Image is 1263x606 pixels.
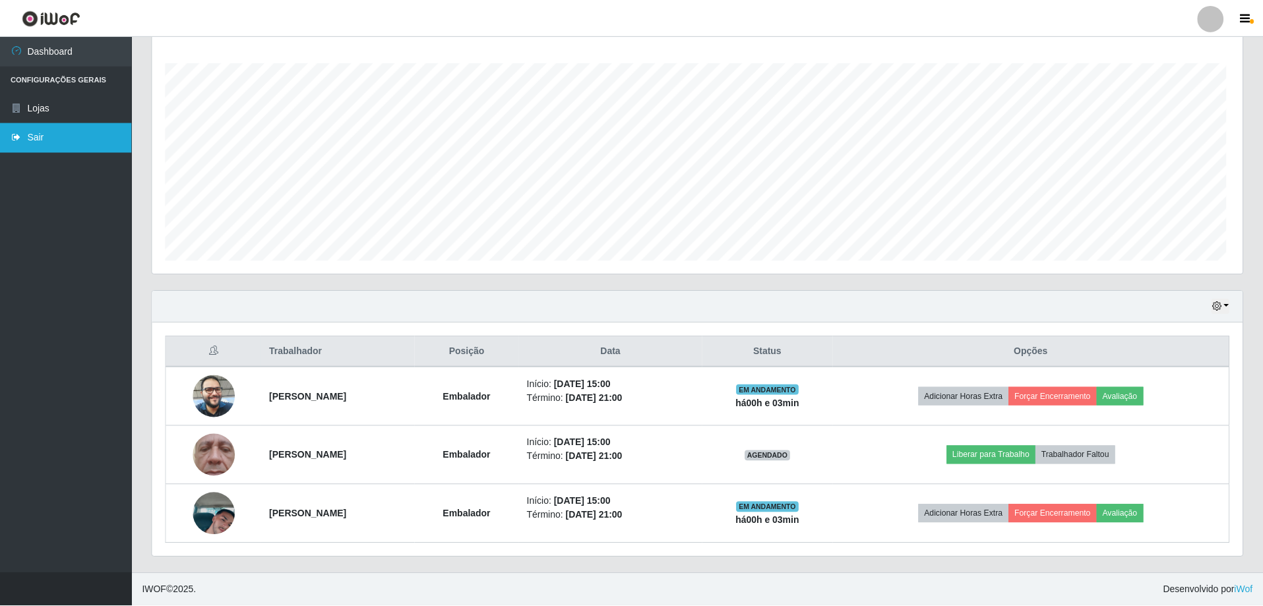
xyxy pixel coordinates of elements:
strong: há 00 h e 03 min [737,398,801,408]
button: Forçar Encerramento [1011,504,1099,523]
a: iWof [1237,584,1256,595]
time: [DATE] 21:00 [567,510,624,520]
time: [DATE] 15:00 [555,437,612,448]
strong: Embalador [444,450,491,460]
button: Adicionar Horas Extra [921,387,1011,406]
strong: Embalador [444,391,491,402]
img: 1755090695387.jpeg [193,368,235,424]
button: Liberar para Trabalho [949,446,1038,464]
span: Desenvolvido por [1166,583,1256,597]
button: Adicionar Horas Extra [921,504,1011,523]
img: 1747494723003.jpeg [193,408,235,502]
li: Início: [528,377,696,391]
li: Início: [528,436,696,450]
th: Opções [835,336,1233,367]
strong: [PERSON_NAME] [270,450,347,460]
span: IWOF [142,584,167,595]
li: Término: [528,391,696,405]
time: [DATE] 15:00 [555,496,612,506]
th: Trabalhador [262,336,416,367]
button: Trabalhador Faltou [1038,446,1118,464]
strong: Embalador [444,508,491,519]
img: CoreUI Logo [22,10,80,26]
button: Forçar Encerramento [1011,387,1099,406]
time: [DATE] 21:00 [567,451,624,462]
span: AGENDADO [747,450,793,461]
span: EM ANDAMENTO [738,384,801,395]
li: Término: [528,450,696,464]
th: Status [704,336,834,367]
strong: há 00 h e 03 min [737,515,801,526]
strong: [PERSON_NAME] [270,391,347,402]
span: © 2025 . [142,583,197,597]
li: Término: [528,508,696,522]
th: Data [520,336,704,367]
time: [DATE] 21:00 [567,392,624,403]
li: Início: [528,495,696,508]
img: 1747688912363.jpeg [193,476,235,551]
time: [DATE] 15:00 [555,379,612,389]
button: Avaliação [1099,504,1146,523]
th: Posição [416,336,520,367]
span: EM ANDAMENTO [738,502,801,512]
strong: [PERSON_NAME] [270,508,347,519]
button: Avaliação [1099,387,1146,406]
